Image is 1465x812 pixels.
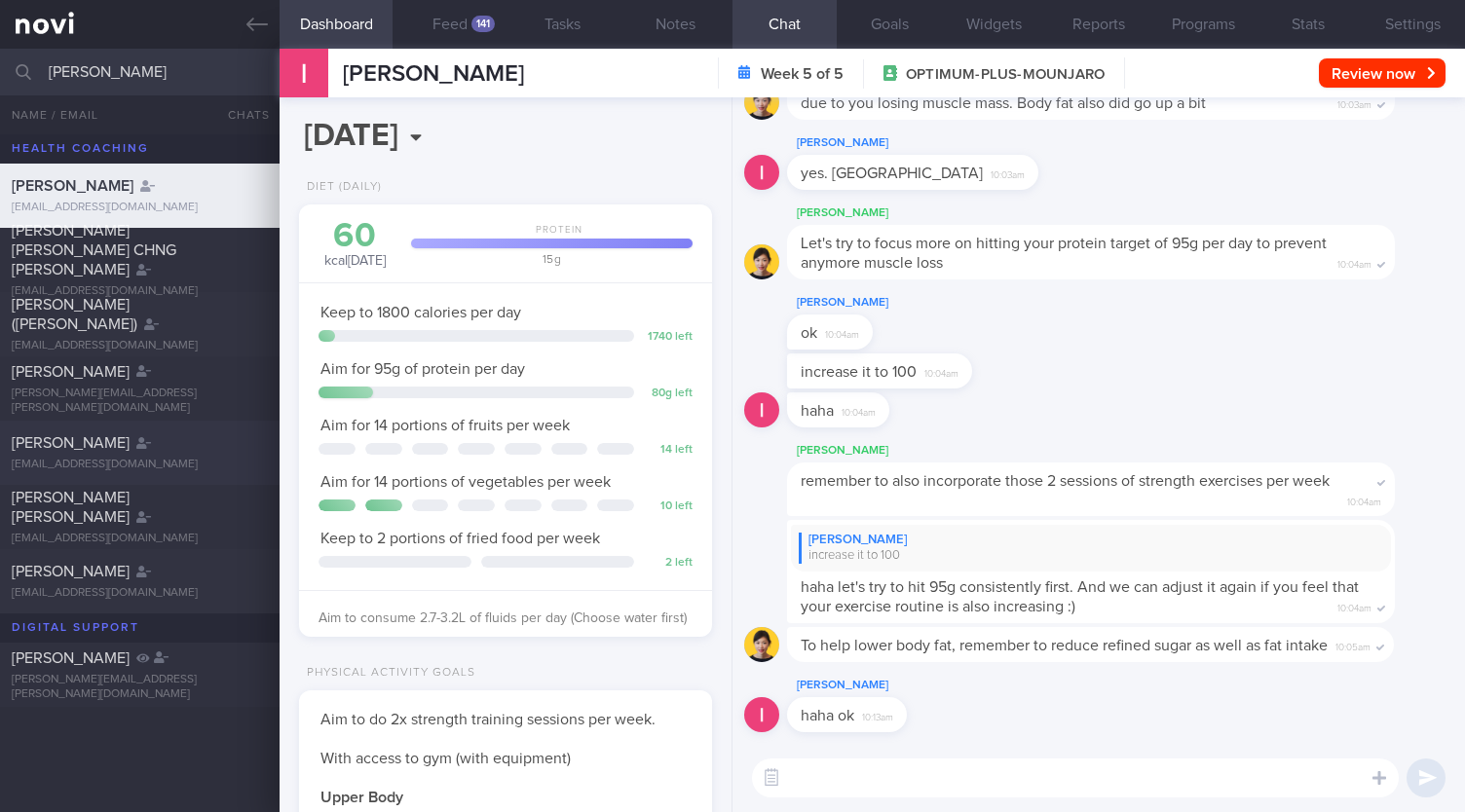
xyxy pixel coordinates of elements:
span: [PERSON_NAME] [PERSON_NAME] CHNG [PERSON_NAME] [12,223,176,277]
div: [EMAIL_ADDRESS][DOMAIN_NAME] [12,532,268,546]
span: Aim for 95g of protein per day [320,361,525,377]
span: [PERSON_NAME] [12,564,130,579]
div: 1740 left [644,330,693,345]
span: haha [801,403,834,419]
button: Review now [1319,58,1446,88]
div: [PERSON_NAME][EMAIL_ADDRESS][PERSON_NAME][DOMAIN_NAME] [12,387,268,416]
span: ok [801,325,817,341]
span: [PERSON_NAME] ([PERSON_NAME]) [12,297,137,332]
div: 15 g [425,253,673,265]
span: 10:04am [1337,597,1371,615]
span: 10:04am [924,362,958,381]
span: 10:04am [842,401,876,420]
div: [EMAIL_ADDRESS][DOMAIN_NAME] [12,586,268,601]
span: Aim to consume 2.7-3.2L of fluids per day (Choose water first) [319,611,687,625]
span: haha let's try to hit 95g consistently first. And we can adjust it again if you feel that your ex... [801,579,1359,614]
div: kcal [DATE] [319,219,392,271]
span: [PERSON_NAME] [12,650,130,666]
span: Keep to 2 portions of fried food per week [320,531,600,546]
div: increase it to 100 [799,548,1383,564]
span: 10:04am [825,323,859,342]
div: Diet (Daily) [299,180,382,195]
span: increase it to 100 [801,364,917,380]
div: [PERSON_NAME] [787,674,965,697]
span: yes. [GEOGRAPHIC_DATA] [801,166,983,181]
span: To help lower body fat, remember to reduce refined sugar as well as fat intake [801,638,1328,653]
div: Physical Activity Goals [299,666,475,681]
div: 141 [471,16,495,32]
div: 60 [319,219,392,253]
span: 10:05am [1335,636,1371,654]
span: [PERSON_NAME] [12,435,130,451]
div: [PERSON_NAME] [787,439,1453,462]
div: [EMAIL_ADDRESS][DOMAIN_NAME] [12,339,268,353]
span: Let's try to focus more on hitting your protein target of 95g per day to prevent anymore muscle loss [801,236,1327,271]
span: 10:03am [1337,93,1371,112]
div: 14 left [644,443,693,458]
span: 10:13am [862,706,893,724]
span: With access to gym (with equipment) [320,751,571,766]
strong: Week 5 of 5 [761,64,844,84]
div: [PERSON_NAME][EMAIL_ADDRESS][PERSON_NAME][DOMAIN_NAME] [12,673,268,702]
div: [EMAIL_ADDRESS][DOMAIN_NAME] [12,284,268,299]
div: [PERSON_NAME] [787,131,1097,155]
span: [PERSON_NAME] [12,364,130,380]
span: [PERSON_NAME] [PERSON_NAME] [12,490,130,525]
div: [PERSON_NAME] [787,291,931,314]
div: 80 g left [644,387,693,401]
span: haha ok [801,708,854,723]
div: [PERSON_NAME] [799,533,1383,548]
span: [PERSON_NAME] [12,178,133,194]
span: [PERSON_NAME] [343,62,524,86]
span: Keep to 1800 calories per day [320,305,521,320]
span: Aim for 14 portions of fruits per week [320,418,570,433]
span: 10:04am [1337,253,1371,272]
span: OPTIMUM-PLUS-MOUNJARO [906,65,1105,85]
button: Chats [202,95,280,134]
span: 10:03am [991,164,1025,182]
div: [EMAIL_ADDRESS][DOMAIN_NAME] [12,201,268,215]
span: Aim to do 2x strength training sessions per week. [320,712,656,727]
strong: Upper Body [320,790,403,805]
span: Aim for 14 portions of vegetables per week [320,474,611,490]
span: remember to also incorporate those 2 sessions of strength exercises per week [801,473,1330,489]
div: [PERSON_NAME] [787,202,1453,225]
div: 10 left [644,499,693,514]
div: Protein [446,224,666,248]
div: 2 left [644,556,693,571]
span: 10:04am [1347,491,1381,509]
div: [EMAIL_ADDRESS][DOMAIN_NAME] [12,458,268,472]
